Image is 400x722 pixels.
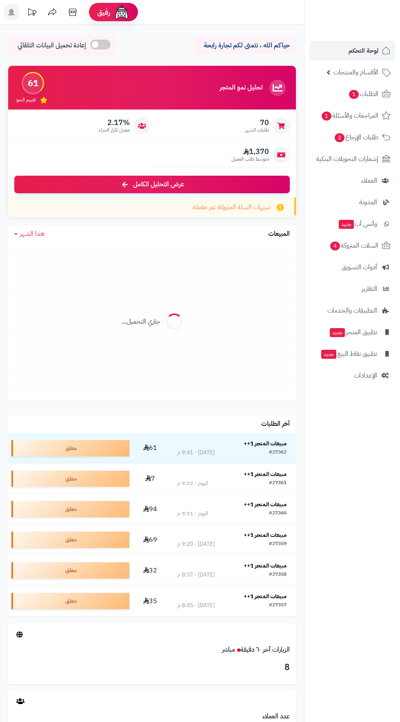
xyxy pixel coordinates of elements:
div: #27358 [269,571,287,579]
span: أدوات التسويق [342,262,377,273]
div: معلق [11,532,129,548]
strong: مبيعات المتجر 1++ [244,592,287,601]
a: المدونة [309,192,395,212]
span: 1 [322,112,331,121]
span: طلبات الإرجاع [334,132,378,143]
a: المراجعات والأسئلة1 [309,106,395,125]
span: 2 [335,133,344,142]
td: 35 [133,586,168,616]
a: الإعدادات [309,366,395,385]
strong: مبيعات المتجر 1++ [244,561,287,570]
div: [DATE] - 8:45 م [177,601,215,610]
span: جديد [339,220,354,229]
span: العملاء [361,175,377,186]
div: #27359 [269,540,287,548]
span: الإعدادات [354,370,377,381]
a: التقارير [309,279,395,299]
span: تنبيهات السلة المتروكة غير مفعلة [193,203,271,212]
td: 61 [133,433,168,463]
a: السلات المتروكة4 [309,236,395,255]
div: #27361 [269,479,287,487]
span: المراجعات والأسئلة [321,110,378,121]
div: [DATE] - 8:57 م [177,571,215,579]
strong: مبيعات المتجر 1++ [244,439,287,448]
span: الأقسام والمنتجات [333,67,378,78]
h3: آخر الطلبات [261,420,290,428]
span: عرض التحليل الكامل [133,180,184,189]
a: تطبيق المتجرجديد [309,322,395,342]
span: 1 [349,90,359,99]
span: لوحة التحكم [349,45,378,56]
td: 32 [133,555,168,586]
span: طلبات الشهر [245,127,269,134]
div: معلق [11,440,129,456]
a: طلبات الإرجاع2 [309,127,395,147]
span: الطلبات [348,88,378,100]
span: تطبيق المتجر [329,326,377,338]
a: أدوات التسويق [309,257,395,277]
td: 94 [133,494,168,524]
span: تطبيق نقاط البيع [320,348,377,360]
strong: مبيعات المتجر 1++ [244,500,287,509]
span: 70 [245,118,269,127]
strong: مبيعات المتجر 1++ [244,531,287,539]
div: معلق [11,593,129,609]
span: جديد [321,350,336,359]
div: معلق [11,501,129,517]
h3: 8 [14,661,290,675]
span: إعادة تحميل البيانات التلقائي [18,41,86,50]
p: حياكم الله ، نتمنى لكم تجارة رابحة [200,41,290,50]
td: 7 [133,464,168,494]
a: عدد العملاء [262,711,290,721]
span: إشعارات التحويلات البنكية [316,153,378,165]
a: الزيارات آخر ٦٠ دقيقةمباشر [222,645,290,655]
a: هذا الشهر [14,229,44,239]
a: عرض التحليل الكامل [14,176,290,193]
span: التقارير [362,283,377,295]
div: #27360 [269,510,287,518]
div: [DATE] - 9:41 م [177,449,215,457]
div: #27362 [269,449,287,457]
a: تحديثات المنصة [22,4,42,22]
span: معدل تكرار الشراء [99,127,130,134]
span: رفيق [97,7,110,17]
span: جديد [330,328,345,337]
span: تقييم النمو [16,96,36,103]
h3: تحليل نمو المتجر [220,84,262,92]
a: إشعارات التحويلات البنكية [309,149,395,169]
a: وآتس آبجديد [309,214,395,234]
a: العملاء [309,171,395,190]
div: اليوم - 9:31 م [177,510,208,518]
a: الطلبات1 [309,84,395,104]
small: مباشر [222,645,235,655]
span: 4 [330,241,340,250]
h3: المبيعات [268,230,290,238]
span: التطبيقات والخدمات [327,305,377,316]
div: اليوم - 9:32 م [177,479,208,487]
td: 69 [133,525,168,555]
span: السلات المتروكة [329,240,378,251]
span: وآتس آب [338,218,377,230]
span: متوسط طلب العميل [231,156,269,163]
div: معلق [11,562,129,579]
a: لوحة التحكم [309,41,395,60]
span: هذا الشهر [20,229,44,239]
img: ai-face.png [113,4,130,20]
div: [DATE] - 9:20 م [177,540,215,548]
strong: مبيعات المتجر 1++ [244,470,287,478]
a: تطبيق نقاط البيعجديد [309,344,395,364]
a: التطبيقات والخدمات [309,301,395,320]
div: معلق [11,471,129,487]
span: 2.17% [99,118,130,127]
span: المدونة [359,197,377,208]
div: جاري التحميل... [122,317,160,326]
span: 1,370 [231,147,269,156]
div: #27357 [269,601,287,610]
